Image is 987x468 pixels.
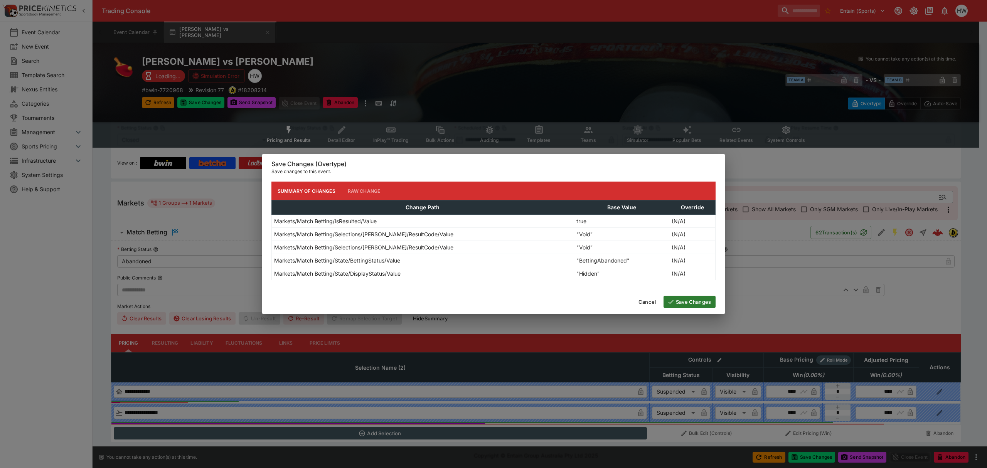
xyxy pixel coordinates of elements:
td: true [574,215,669,228]
th: Base Value [574,200,669,215]
td: "BettingAbandoned" [574,254,669,267]
th: Change Path [272,200,574,215]
p: Markets/Match Betting/Selections/[PERSON_NAME]/ResultCode/Value [274,243,453,251]
td: "Void" [574,228,669,241]
p: Markets/Match Betting/Selections/[PERSON_NAME]/ResultCode/Value [274,230,453,238]
p: Save changes to this event. [271,168,716,175]
button: Save Changes [664,296,716,308]
button: Summary of Changes [271,182,342,200]
p: Markets/Match Betting/State/BettingStatus/Value [274,256,400,264]
td: (N/A) [669,241,716,254]
td: (N/A) [669,215,716,228]
td: "Hidden" [574,267,669,280]
td: (N/A) [669,267,716,280]
button: Raw Change [342,182,387,200]
p: Markets/Match Betting/IsResulted/Value [274,217,377,225]
td: (N/A) [669,228,716,241]
td: "Void" [574,241,669,254]
h6: Save Changes (Overtype) [271,160,716,168]
th: Override [669,200,716,215]
button: Cancel [634,296,660,308]
td: (N/A) [669,254,716,267]
p: Markets/Match Betting/State/DisplayStatus/Value [274,269,401,278]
